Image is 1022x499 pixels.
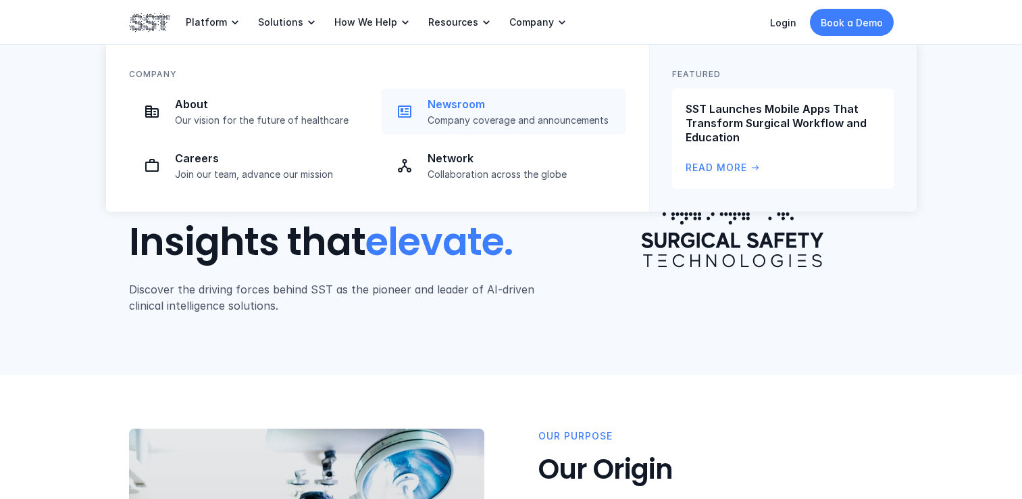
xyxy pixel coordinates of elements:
[129,143,374,189] a: Briefcase iconCareersJoin our team, advance our mission
[428,97,618,112] p: Newsroom
[750,162,761,173] span: arrow_right_alt
[129,128,546,265] h1: Visibility that Insights that
[538,452,894,487] h3: Our Origin
[428,151,618,166] p: Network
[144,103,160,120] img: Company icon
[509,16,554,28] p: Company
[672,68,721,80] p: FEATURED
[397,158,413,174] img: Network icon
[538,429,613,444] p: OUR PUrpose
[382,143,626,189] a: Network iconNetworkCollaboration across the globe
[129,68,177,80] p: Company
[258,16,303,28] p: Solutions
[810,9,894,36] a: Book a Demo
[686,102,880,144] p: SST Launches Mobile Apps That Transform Surgical Workflow and Education
[175,97,365,112] p: About
[334,16,397,28] p: How We Help
[129,11,170,34] img: SST logo
[672,89,894,189] a: SST Launches Mobile Apps That Transform Surgical Workflow and EducationRead Morearrow_right_alt
[428,114,618,126] p: Company coverage and announcements
[428,168,618,181] p: Collaboration across the globe
[144,158,160,174] img: Briefcase icon
[623,133,842,287] img: Surgical Safety Technologies logo
[175,114,365,126] p: Our vision for the future of healthcare
[186,16,227,28] p: Platform
[365,216,513,268] span: elevate.
[770,17,796,28] a: Login
[129,89,374,135] a: Company iconAboutOur vision for the future of healthcare
[686,160,747,175] p: Read More
[382,89,626,135] a: Newspaper iconNewsroomCompany coverage and announcements
[175,151,365,166] p: Careers
[428,16,478,28] p: Resources
[821,16,883,30] p: Book a Demo
[175,168,365,181] p: Join our team, advance our mission
[397,103,413,120] img: Newspaper icon
[129,281,546,314] p: Discover the driving forces behind SST as the pioneer and leader of AI-driven clinical intelligen...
